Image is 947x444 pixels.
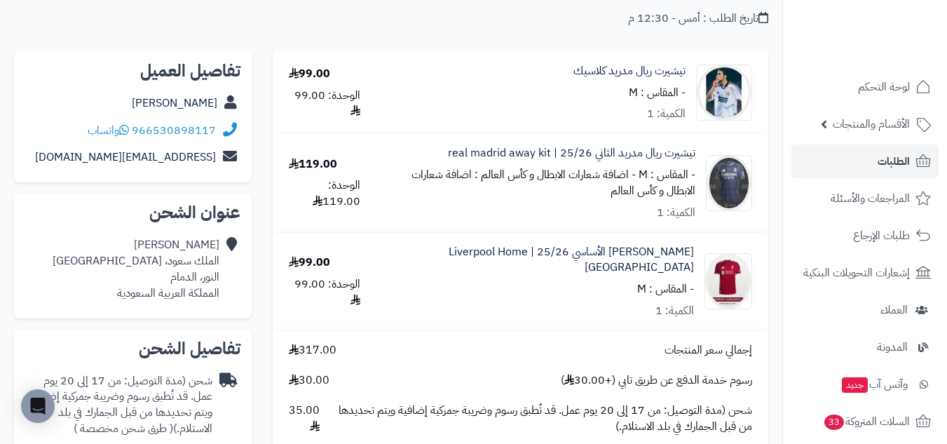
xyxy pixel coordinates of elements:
[791,144,939,178] a: الطلبات
[665,342,752,358] span: إجمالي سعر المنتجات
[823,412,910,431] span: السلات المتروكة
[629,84,686,101] small: - المقاس : M
[878,152,910,171] span: الطلبات
[803,263,910,283] span: إشعارات التحويلات البنكية
[791,405,939,438] a: السلات المتروكة33
[791,368,939,401] a: وآتس آبجديد
[411,166,695,199] small: - اضافة شعارات الابطال و كأس العالم : اضافة شعارات الابطال و كأس العالم
[289,177,360,210] div: الوحدة: 119.00
[831,189,910,208] span: المراجعات والأسئلة
[637,281,694,297] small: - المقاس : M
[639,166,695,183] small: - المقاس : M
[840,375,908,394] span: وآتس آب
[25,340,240,357] h2: تفاصيل الشحن
[655,303,694,319] div: الكمية: 1
[791,293,939,327] a: العملاء
[289,88,360,120] div: الوحدة: 99.00
[824,415,844,430] span: 33
[657,205,695,221] div: الكمية: 1
[74,420,173,437] span: ( طرق شحن مخصصة )
[289,276,360,309] div: الوحدة: 99.00
[393,244,694,276] a: [PERSON_NAME] الأساسي 25/26 | Liverpool Home [GEOGRAPHIC_DATA]
[289,342,336,358] span: 317.00
[289,255,330,271] div: 99.00
[842,377,868,393] span: جديد
[697,65,751,121] img: 1692241998-a088cccf-0b7c-4883-8226-b92737f2ab71-90x90.jpg
[25,373,212,437] div: شحن (مدة التوصيل: من 17 إلى 20 يوم عمل. قد تُطبق رسوم وضريبة جمركية إضافية ويتم تحديدها من قبل ال...
[448,145,695,161] a: تيشيرت ريال مدريد الثاني 25/26 | real madrid away kit
[647,106,686,122] div: الكمية: 1
[833,114,910,134] span: الأقسام والمنتجات
[573,63,686,79] a: تيشيرت ريال مدريد كلاسيك
[88,122,129,139] a: واتساب
[791,256,939,290] a: إشعارات التحويلات البنكية
[561,372,752,389] span: رسوم خدمة الدفع عن طريق تابي (+30.00 )
[880,300,908,320] span: العملاء
[707,155,751,211] img: 1750443240-Black%20and%20Yellow%20Modern%20T-Shirt%20Sale%20Instagram%20Story%20(1000%20x%201000%...
[53,237,219,301] div: [PERSON_NAME] الملك سعود، [GEOGRAPHIC_DATA] النور، الدمام المملكة العربية السعودية
[791,70,939,104] a: لوحة التحكم
[289,372,329,389] span: 30.00
[25,204,240,221] h2: عنوان الشحن
[877,337,908,357] span: المدونة
[705,253,751,309] img: 1754401732-website%20(1000%20x%201000%20%D8%A8%D9%8A%D9%83%D8%B3%D9%84)%20(1000%20x%201000%20%D8%...
[25,62,240,79] h2: تفاصيل العميل
[791,330,939,364] a: المدونة
[21,389,55,423] div: Open Intercom Messenger
[289,66,330,82] div: 99.00
[858,77,910,97] span: لوحة التحكم
[628,11,768,27] div: تاريخ الطلب : أمس - 12:30 م
[35,149,216,166] a: [EMAIL_ADDRESS][DOMAIN_NAME]
[289,156,337,173] div: 119.00
[853,226,910,245] span: طلبات الإرجاع
[791,219,939,253] a: طلبات الإرجاع
[791,182,939,215] a: المراجعات والأسئلة
[289,403,320,435] span: 35.00
[132,95,217,112] a: [PERSON_NAME]
[334,403,752,435] span: شحن (مدة التوصيل: من 17 إلى 20 يوم عمل. قد تُطبق رسوم وضريبة جمركية إضافية ويتم تحديدها من قبل ال...
[132,122,216,139] a: 966530898117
